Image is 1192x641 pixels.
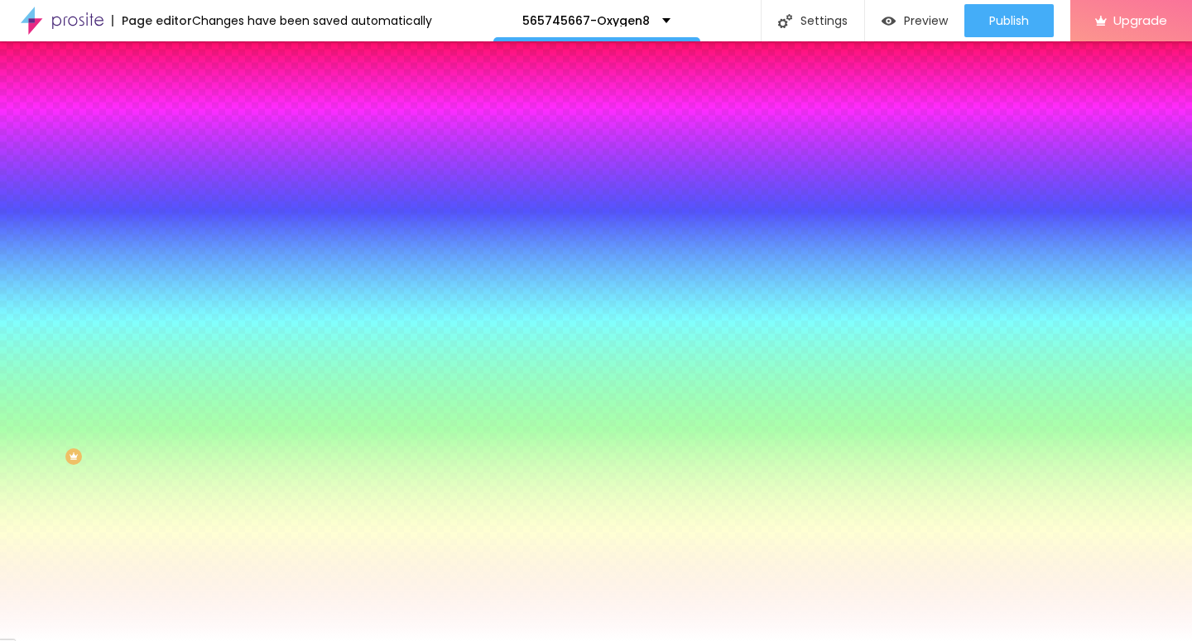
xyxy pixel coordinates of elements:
[1113,13,1167,27] span: Upgrade
[112,15,192,26] div: Page editor
[904,14,948,27] span: Preview
[192,15,432,26] div: Changes have been saved automatically
[865,4,964,37] button: Preview
[778,14,792,28] img: Icone
[522,15,650,26] p: 565745667-Oxygen8
[882,14,896,28] img: view-1.svg
[989,14,1029,27] span: Publish
[964,4,1054,37] button: Publish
